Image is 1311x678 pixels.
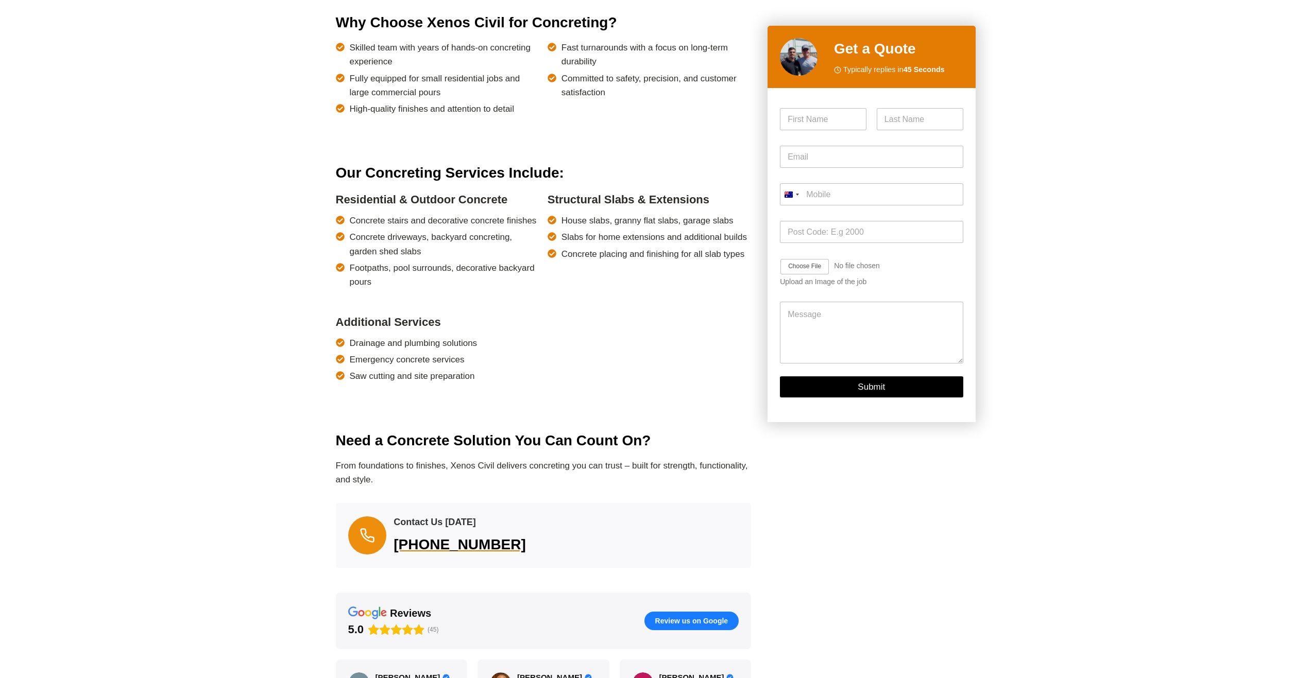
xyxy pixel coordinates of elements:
[350,369,475,383] span: Saw cutting and site preparation
[394,515,598,529] h6: Contact Us [DATE]
[780,277,963,286] div: Upload an Image of the job
[348,622,364,637] div: 5.0
[336,162,752,184] h2: Our Concreting Services Include:
[348,622,425,637] div: Rating: 5.0 out of 5
[780,183,803,205] button: Selected country
[394,534,598,555] a: [PHONE_NUMBER]
[561,214,734,228] span: House slabs, granny flat slabs, garage slabs
[780,376,963,397] button: Submit
[350,261,539,289] span: Footpaths, pool surrounds, decorative backyard pours
[336,12,752,33] h2: Why Choose Xenos Civil for Concreting?
[561,230,747,244] span: Slabs for home extensions and additional builds
[390,606,431,620] div: reviews
[644,612,739,630] button: Review us on Google
[655,616,728,625] span: Review us on Google
[843,64,945,76] span: Typically replies in
[350,353,465,367] span: Emergency concrete services
[561,41,751,68] span: Fast turnarounds with a focus on long-term durability
[904,65,945,74] strong: 45 Seconds
[350,230,539,258] span: Concrete driveways, backyard concreting, garden shed slabs
[548,191,751,208] h4: Structural Slabs & Extensions
[561,247,744,261] span: Concrete placing and finishing for all slab types
[780,183,963,205] input: Mobile
[350,336,478,350] span: Drainage and plumbing solutions
[350,102,514,116] span: High-quality finishes and attention to detail
[561,72,751,99] span: Committed to safety, precision, and customer satisfaction
[350,41,539,68] span: Skilled team with years of hands-on concreting experience
[350,214,537,228] span: Concrete stairs and decorative concrete finishes
[336,314,539,331] h4: Additional Services
[428,626,438,633] span: (45)
[350,72,539,99] span: Fully equipped for small residential jobs and large commercial pours
[336,432,651,448] strong: Need a Concrete Solution You Can Count On?
[336,191,539,208] h4: Residential & Outdoor Concrete
[780,221,963,243] input: Post Code: E.g 2000
[336,459,752,486] p: From foundations to finishes, Xenos Civil delivers concreting you can trust – built for strength,...
[877,108,963,130] input: Last Name
[780,146,963,168] input: Email
[780,108,866,130] input: First Name
[834,38,963,60] h2: Get a Quote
